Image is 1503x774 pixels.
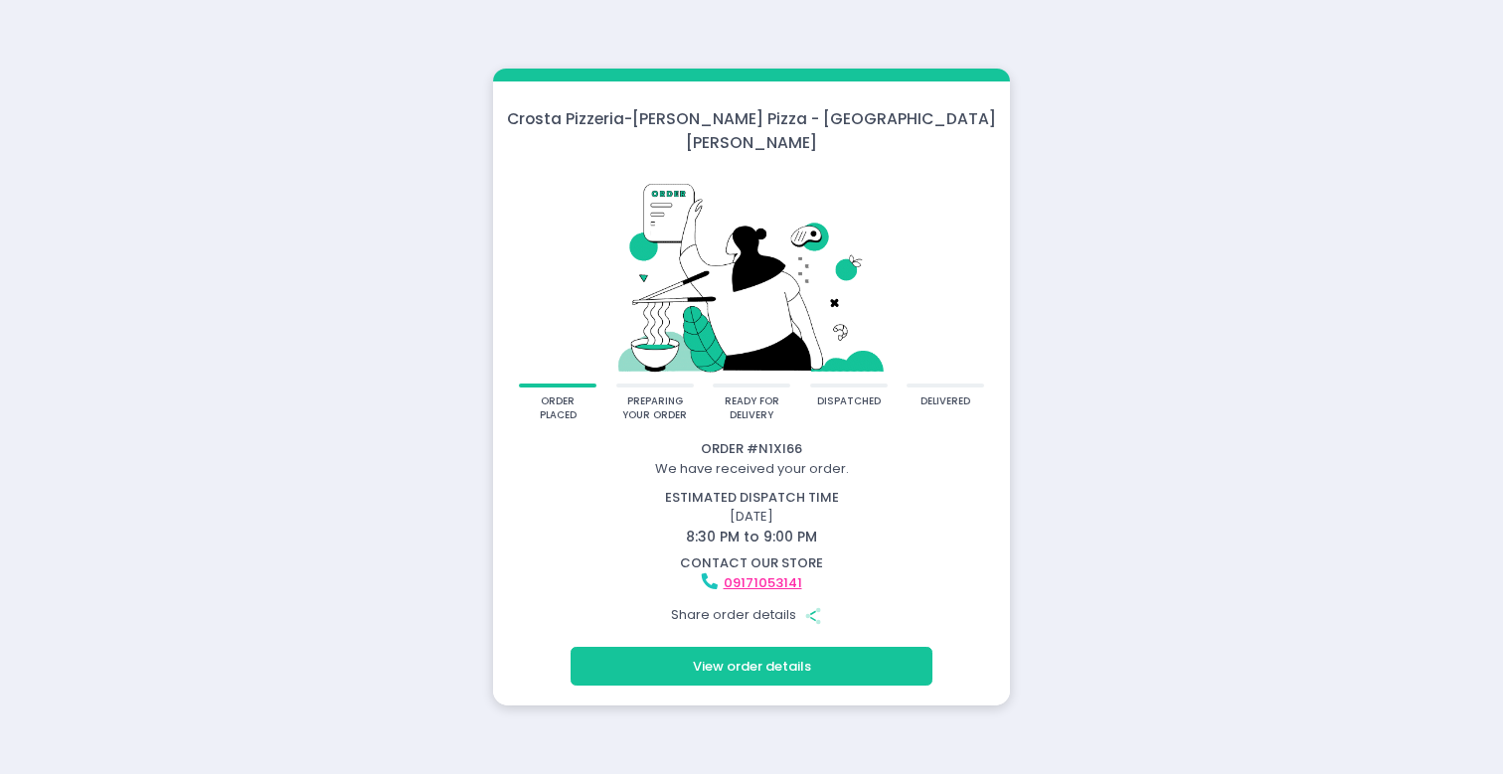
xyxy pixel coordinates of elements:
div: [DATE] [484,488,1020,547]
span: 8:30 PM to 9:00 PM [686,527,817,546]
div: preparing your order [622,394,687,423]
div: We have received your order. [496,459,1007,479]
div: order placed [526,394,590,423]
button: View order details [571,647,932,685]
img: talkie [519,167,984,384]
a: 09171053141 [724,573,802,592]
div: dispatched [817,394,881,409]
div: Order # N1XI66 [496,439,1007,459]
div: ready for delivery [720,394,784,423]
div: contact our store [496,553,1007,573]
div: Share order details [496,596,1007,634]
div: estimated dispatch time [496,488,1007,508]
div: delivered [920,394,970,409]
div: Crosta Pizzeria - [PERSON_NAME] Pizza - [GEOGRAPHIC_DATA][PERSON_NAME] [493,107,1010,154]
